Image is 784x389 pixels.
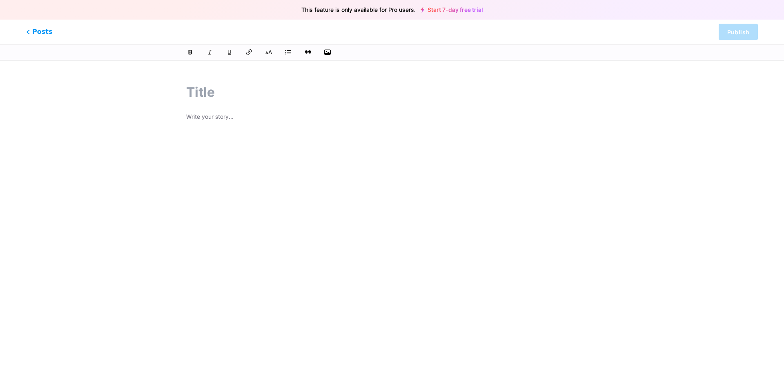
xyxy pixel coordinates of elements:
[186,82,598,102] input: Title
[26,27,52,37] span: Posts
[301,4,416,16] span: This feature is only available for Pro users.
[421,7,483,13] a: Start 7-day free trial
[727,29,749,36] span: Publish
[719,24,758,40] button: Publish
